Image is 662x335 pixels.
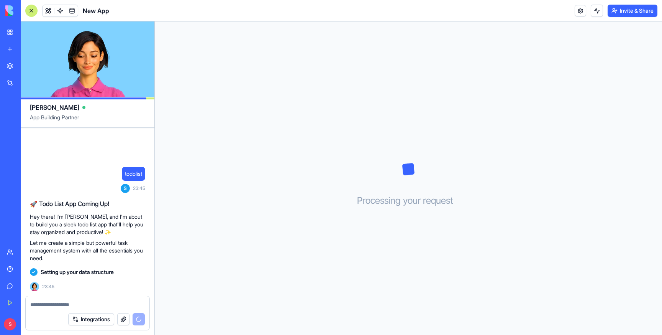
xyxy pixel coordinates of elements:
[133,185,145,191] span: 23:45
[4,318,16,330] span: S
[83,6,109,15] span: New App
[41,268,114,276] span: Setting up your data structure
[121,184,130,193] span: S
[608,5,657,17] button: Invite & Share
[42,284,54,290] span: 23:45
[125,170,142,178] span: todolist
[30,199,145,208] h2: 🚀 Todo List App Coming Up!
[30,239,145,262] p: Let me create a simple but powerful task management system with all the essentials you need.
[5,5,53,16] img: logo
[357,195,460,207] h3: Processing your request
[30,103,79,112] span: [PERSON_NAME]
[30,114,145,127] span: App Building Partner
[30,213,145,236] p: Hey there! I'm [PERSON_NAME], and I'm about to build you a sleek todo list app that'll help you s...
[30,282,39,291] img: Ella_00000_wcx2te.png
[68,313,114,325] button: Integrations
